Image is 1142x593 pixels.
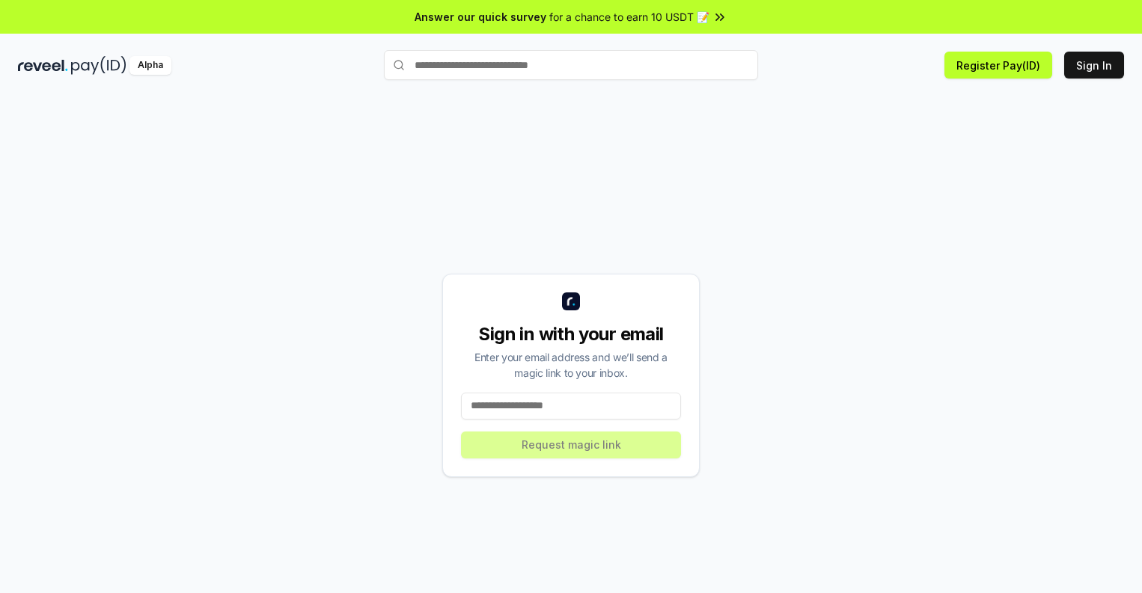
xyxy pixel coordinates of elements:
div: Sign in with your email [461,322,681,346]
span: Answer our quick survey [415,9,546,25]
img: reveel_dark [18,56,68,75]
img: pay_id [71,56,126,75]
button: Register Pay(ID) [944,52,1052,79]
button: Sign In [1064,52,1124,79]
div: Alpha [129,56,171,75]
div: Enter your email address and we’ll send a magic link to your inbox. [461,349,681,381]
img: logo_small [562,292,580,310]
span: for a chance to earn 10 USDT 📝 [549,9,709,25]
